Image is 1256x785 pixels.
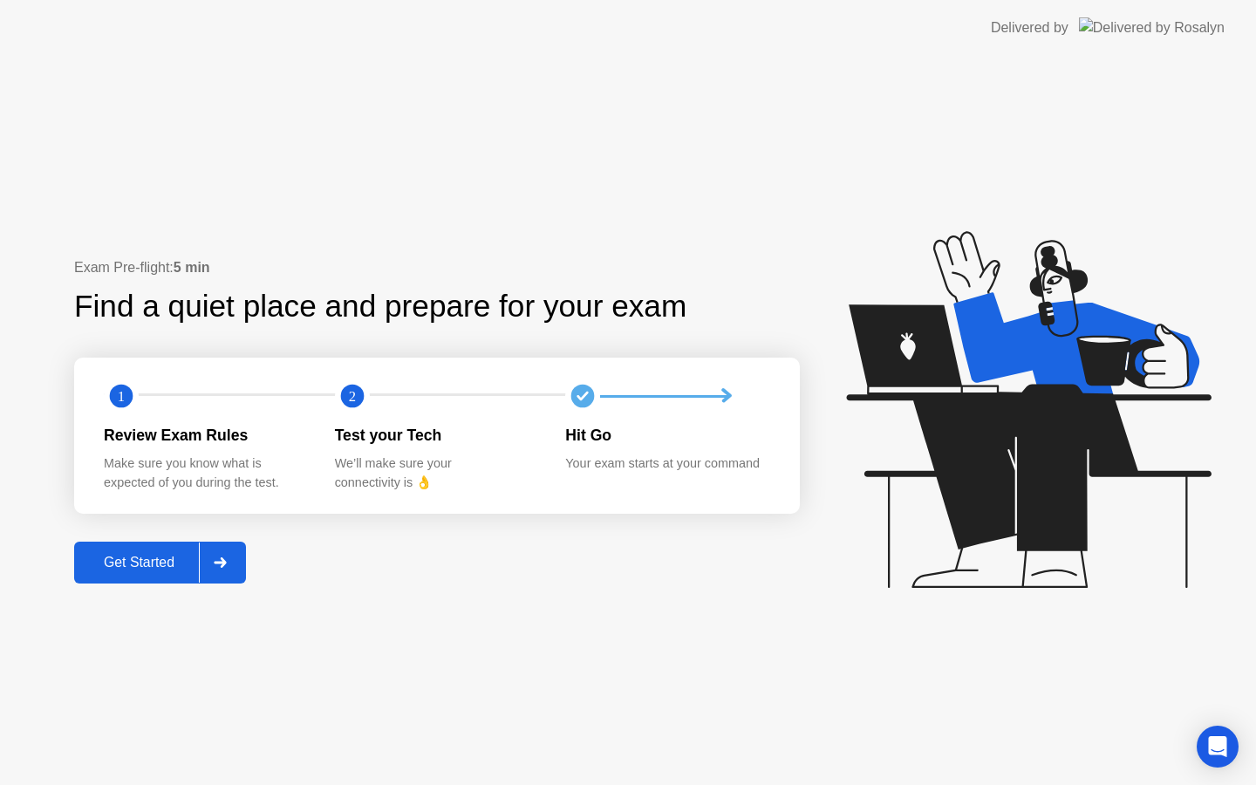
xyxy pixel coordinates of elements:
[335,424,538,447] div: Test your Tech
[1197,726,1239,768] div: Open Intercom Messenger
[74,542,246,584] button: Get Started
[74,283,689,330] div: Find a quiet place and prepare for your exam
[118,388,125,405] text: 1
[79,555,199,570] div: Get Started
[335,454,538,492] div: We’ll make sure your connectivity is 👌
[565,454,768,474] div: Your exam starts at your command
[349,388,356,405] text: 2
[991,17,1068,38] div: Delivered by
[1079,17,1225,38] img: Delivered by Rosalyn
[74,257,800,278] div: Exam Pre-flight:
[565,424,768,447] div: Hit Go
[104,424,307,447] div: Review Exam Rules
[104,454,307,492] div: Make sure you know what is expected of you during the test.
[174,260,210,275] b: 5 min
